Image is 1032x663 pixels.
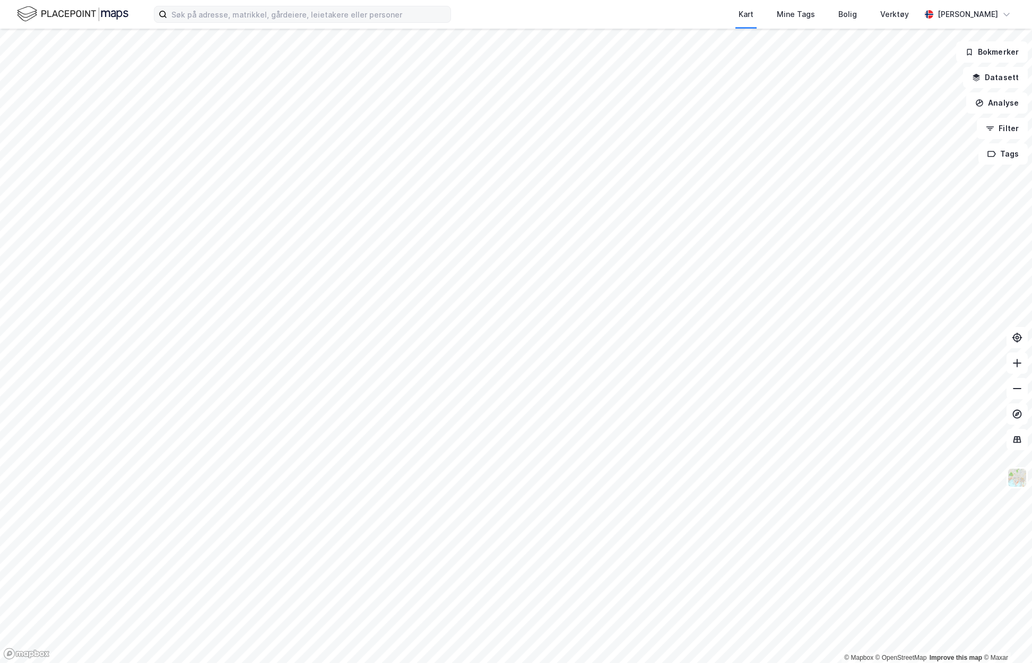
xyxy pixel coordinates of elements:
[875,654,927,661] a: OpenStreetMap
[838,8,857,21] div: Bolig
[844,654,873,661] a: Mapbox
[739,8,753,21] div: Kart
[979,612,1032,663] iframe: Chat Widget
[167,6,450,22] input: Søk på adresse, matrikkel, gårdeiere, leietakere eller personer
[3,648,50,660] a: Mapbox homepage
[956,41,1028,63] button: Bokmerker
[17,5,128,23] img: logo.f888ab2527a4732fd821a326f86c7f29.svg
[777,8,815,21] div: Mine Tags
[966,92,1028,114] button: Analyse
[938,8,998,21] div: [PERSON_NAME]
[963,67,1028,88] button: Datasett
[880,8,909,21] div: Verktøy
[977,118,1028,139] button: Filter
[978,143,1028,165] button: Tags
[1007,468,1027,488] img: Z
[979,612,1032,663] div: Kontrollprogram for chat
[930,654,982,661] a: Improve this map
